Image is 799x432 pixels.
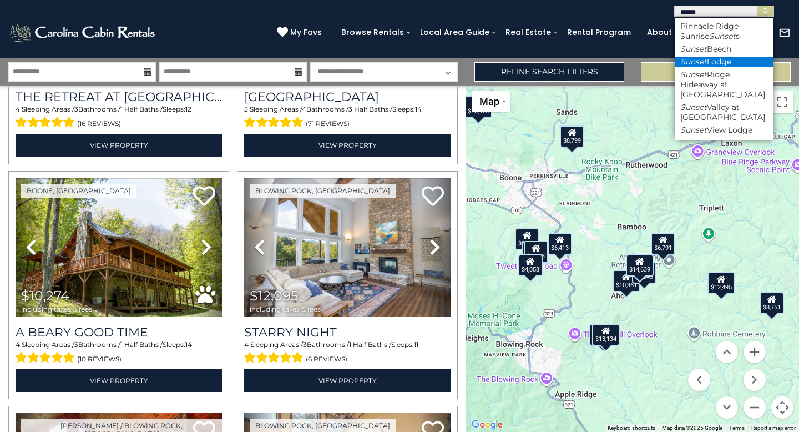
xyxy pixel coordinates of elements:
[675,69,773,99] li: Ridge Hideaway at [GEOGRAPHIC_DATA]
[641,62,791,82] button: Update Results
[244,340,249,349] span: 4
[250,305,321,313] span: including taxes & fees
[348,105,392,113] span: 3 Half Baths /
[8,22,158,44] img: White-1-2.png
[608,424,655,432] button: Keyboard shortcuts
[74,105,78,113] span: 3
[662,425,722,431] span: Map data ©2025 Google
[415,105,422,113] span: 14
[16,105,20,113] span: 4
[589,324,617,346] div: $10,683
[680,57,707,67] em: Sunset
[120,340,163,349] span: 1 Half Baths /
[336,24,409,41] a: Browse Rentals
[744,396,766,419] button: Zoom out
[518,254,543,277] div: $4,058
[469,418,505,432] img: Google
[77,117,121,131] span: (16 reviews)
[16,340,222,366] div: Sleeping Areas / Bathrooms / Sleeps:
[688,369,710,391] button: Move left
[16,104,222,131] div: Sleeping Areas / Bathrooms / Sleeps:
[185,340,192,349] span: 14
[306,352,347,366] span: (6 reviews)
[21,184,136,198] a: Boone, [GEOGRAPHIC_DATA]
[651,233,675,255] div: $6,791
[716,341,738,363] button: Move up
[515,228,539,250] div: $8,873
[500,24,557,41] a: Real Estate
[302,105,306,113] span: 4
[744,341,766,363] button: Zoom in
[472,91,510,112] button: Change map style
[16,325,222,340] a: A Beary Good Time
[626,254,654,277] div: $14,639
[592,324,620,346] div: $13,134
[675,21,773,41] li: Pinnacle Ridge Sunrise s
[675,125,773,135] li: View Lodge
[716,396,738,419] button: Move down
[474,62,624,82] a: Refine Search Filters
[244,134,451,157] a: View Property
[680,69,707,79] em: Sunset
[193,185,215,209] a: Add to favorites
[524,241,548,263] div: $6,163
[680,44,707,54] em: Sunset
[414,340,418,349] span: 11
[771,396,793,419] button: Map camera controls
[479,96,499,107] span: Map
[729,425,745,431] a: Terms (opens in new tab)
[16,89,222,104] a: The Retreat at [GEOGRAPHIC_DATA][PERSON_NAME]
[77,352,122,366] span: (10 reviews)
[303,340,307,349] span: 3
[16,89,222,104] h3: The Retreat at Mountain Meadows
[778,27,791,39] img: mail-regular-white.png
[548,233,572,255] div: $6,413
[244,325,451,340] a: Starry Night
[244,105,248,113] span: 5
[613,270,640,292] div: $10,361
[244,89,451,104] a: [GEOGRAPHIC_DATA]
[21,305,92,313] span: including taxes & fees
[244,89,451,104] h3: Blackberry Ridge
[244,369,451,392] a: View Property
[744,369,766,391] button: Move right
[120,105,163,113] span: 1 Half Baths /
[349,340,391,349] span: 1 Half Baths /
[680,125,707,135] em: Sunset
[290,27,322,38] span: My Favs
[709,31,736,41] em: Sunset
[16,178,222,317] img: thumbnail_163275464.jpeg
[16,134,222,157] a: View Property
[74,340,78,349] span: 3
[16,340,20,349] span: 4
[675,44,773,54] li: Beech
[680,102,707,112] em: Sunset
[16,369,222,392] a: View Property
[244,178,451,317] img: thumbnail_163279558.jpeg
[707,272,735,294] div: $12,495
[562,24,636,41] a: Rental Program
[250,288,299,304] span: $12,095
[277,27,325,39] a: My Favs
[21,288,69,304] span: $10,274
[250,184,396,198] a: Blowing Rock, [GEOGRAPHIC_DATA]
[760,292,784,314] div: $8,751
[306,117,350,131] span: (71 reviews)
[244,340,451,366] div: Sleeping Areas / Bathrooms / Sleeps:
[675,57,773,67] li: Lodge
[560,125,584,148] div: $8,799
[641,24,677,41] a: About
[751,425,796,431] a: Report a map error
[185,105,191,113] span: 12
[522,242,549,264] div: $11,360
[771,91,793,113] button: Toggle fullscreen view
[469,418,505,432] a: Open this area in Google Maps (opens a new window)
[422,185,444,209] a: Add to favorites
[675,102,773,122] li: Valley at [GEOGRAPHIC_DATA]
[414,24,495,41] a: Local Area Guide
[244,104,451,131] div: Sleeping Areas / Bathrooms / Sleeps:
